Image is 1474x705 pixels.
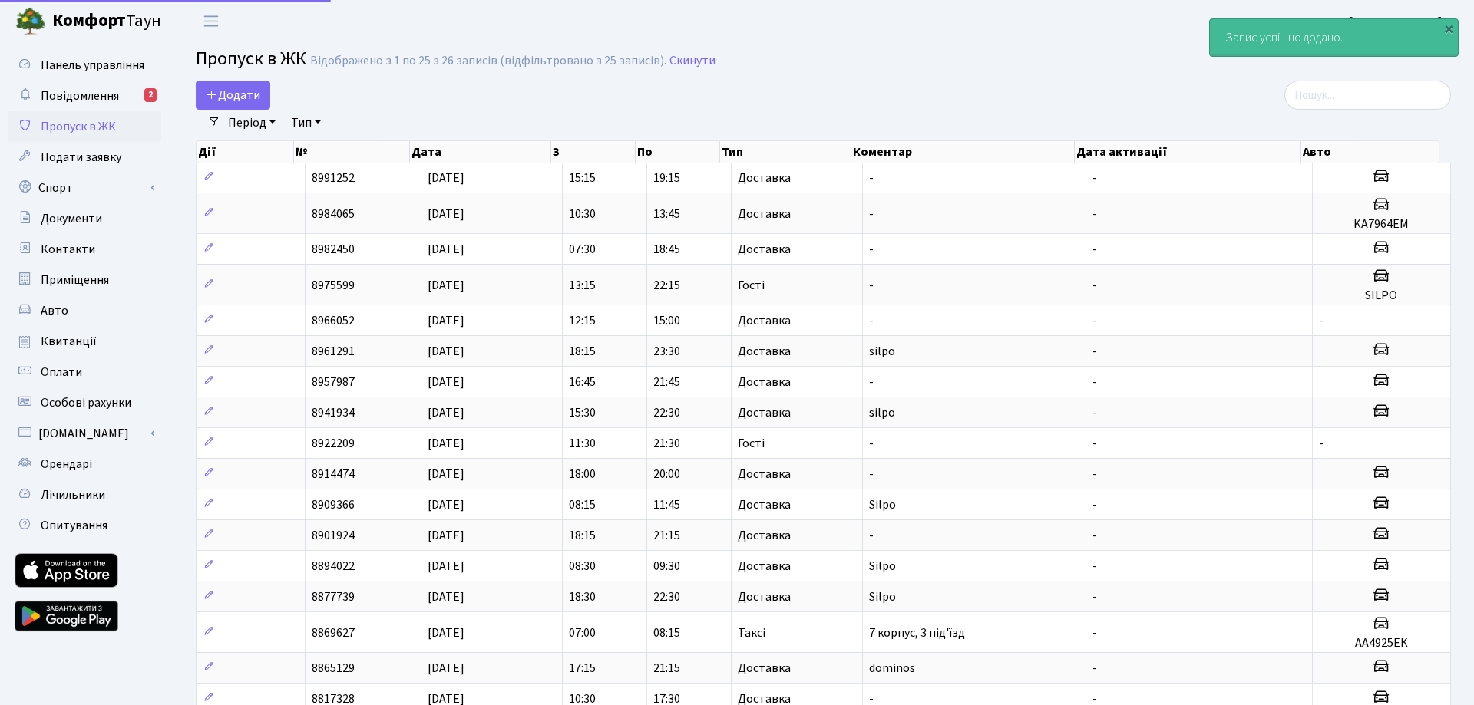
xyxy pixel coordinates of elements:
[738,560,791,572] span: Доставка
[15,6,46,37] img: logo.png
[569,312,596,329] span: 12:15
[312,170,355,186] span: 8991252
[8,173,161,203] a: Спорт
[196,45,306,72] span: Пропуск в ЖК
[312,527,355,544] span: 8901924
[653,374,680,390] span: 21:45
[1092,312,1097,329] span: -
[428,558,464,575] span: [DATE]
[312,374,355,390] span: 8957987
[869,170,874,186] span: -
[869,312,874,329] span: -
[653,588,680,605] span: 22:30
[569,527,596,544] span: 18:15
[312,312,355,329] span: 8966052
[41,517,107,534] span: Опитування
[869,466,874,483] span: -
[669,54,716,68] a: Скинути
[869,343,895,360] span: silpo
[41,302,68,319] span: Авто
[312,206,355,222] span: 8984065
[1284,81,1451,110] input: Пошук...
[41,456,92,473] span: Орендарі
[1092,206,1097,222] span: -
[428,660,464,677] span: [DATE]
[869,374,874,390] span: -
[312,404,355,421] span: 8941934
[653,277,680,294] span: 22:15
[8,295,161,326] a: Авто
[428,435,464,452] span: [DATE]
[653,404,680,421] span: 22:30
[569,404,596,421] span: 15:30
[869,496,896,513] span: Silpo
[1092,588,1097,605] span: -
[428,343,464,360] span: [DATE]
[653,496,680,513] span: 11:45
[869,558,896,575] span: Silpo
[720,141,851,163] th: Тип
[428,374,464,390] span: [DATE]
[569,241,596,258] span: 07:30
[551,141,636,163] th: З
[428,170,464,186] span: [DATE]
[1319,288,1444,303] h5: SILPO
[41,57,144,74] span: Панель управління
[312,241,355,258] span: 8982450
[738,172,791,184] span: Доставка
[1092,343,1097,360] span: -
[653,206,680,222] span: 13:45
[869,277,874,294] span: -
[428,277,464,294] span: [DATE]
[52,8,161,35] span: Таун
[569,343,596,360] span: 18:15
[144,88,157,102] div: 2
[738,376,791,388] span: Доставка
[312,435,355,452] span: 8922209
[41,241,95,258] span: Контакти
[569,435,596,452] span: 11:30
[41,364,82,381] span: Оплати
[653,660,680,677] span: 21:15
[738,407,791,419] span: Доставка
[738,693,791,705] span: Доставка
[569,170,596,186] span: 15:15
[8,510,161,541] a: Опитування
[636,141,720,163] th: По
[738,591,791,603] span: Доставка
[653,170,680,186] span: 19:15
[1319,435,1324,452] span: -
[653,435,680,452] span: 21:30
[41,394,131,411] span: Особові рахунки
[1092,624,1097,641] span: -
[1092,277,1097,294] span: -
[410,141,551,163] th: Дата
[52,8,126,33] b: Комфорт
[8,142,161,173] a: Подати заявку
[428,404,464,421] span: [DATE]
[312,277,355,294] span: 8975599
[569,374,596,390] span: 16:45
[738,468,791,480] span: Доставка
[1075,141,1300,163] th: Дата активації
[8,234,161,265] a: Контакти
[312,558,355,575] span: 8894022
[8,449,161,479] a: Орендарі
[8,418,161,449] a: [DOMAIN_NAME]
[1092,496,1097,513] span: -
[41,118,116,135] span: Пропуск в ЖК
[8,357,161,387] a: Оплати
[738,345,791,357] span: Доставка
[294,141,410,163] th: №
[1349,12,1456,31] a: [PERSON_NAME] В.
[869,527,874,544] span: -
[738,279,765,292] span: Гості
[1319,636,1444,651] h5: AA4925EK
[653,466,680,483] span: 20:00
[428,206,464,222] span: [DATE]
[310,54,666,68] div: Відображено з 1 по 25 з 26 записів (відфільтровано з 25 записів).
[869,206,874,222] span: -
[41,333,97,350] span: Квитанції
[312,343,355,360] span: 8961291
[8,111,161,142] a: Пропуск в ЖК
